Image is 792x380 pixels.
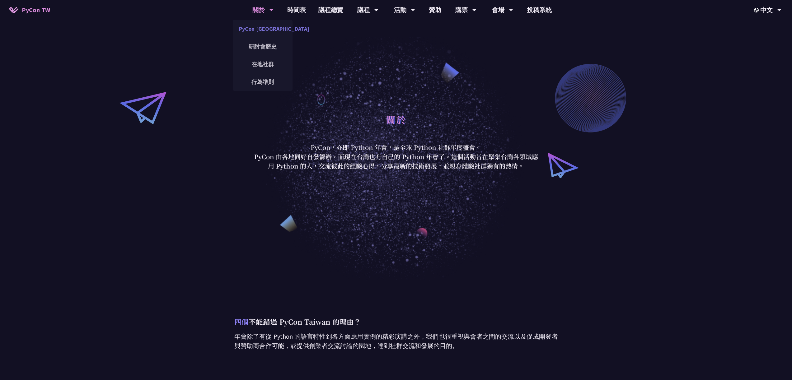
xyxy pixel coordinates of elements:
a: PyCon TW [3,2,56,18]
a: 研討會歷史 [233,39,293,54]
p: 不能錯過 PyCon Taiwan 的理由？ [234,316,558,327]
span: 四個 [234,317,249,327]
a: 在地社群 [233,57,293,72]
a: PyCon [GEOGRAPHIC_DATA] [233,21,293,36]
img: Home icon of PyCon TW 2025 [9,7,19,13]
h1: 關於 [386,110,406,129]
a: 行為準則 [233,75,293,89]
span: PyCon TW [22,5,50,15]
p: PyCon，亦即 Python 年會，是全球 Python 社群年度盛會。 [251,143,541,152]
img: Locale Icon [754,8,760,12]
p: PyCon 由各地同好自發籌辦，而現在台灣也有自己的 Python 年會了。這個活動旨在聚集台灣各領域應用 Python 的人，交流彼此的經驗心得，分享最新的技術發展，並親身體驗社群獨有的熱情。 [251,152,541,171]
p: 年會除了有從 Python 的語言特性到各方面應用實例的精彩演講之外，我們也很重視與會者之間的交流以及促成開發者與贊助商合作可能，或提供創業者交流討論的園地，達到社群交流和發展的目的。 [234,332,558,350]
